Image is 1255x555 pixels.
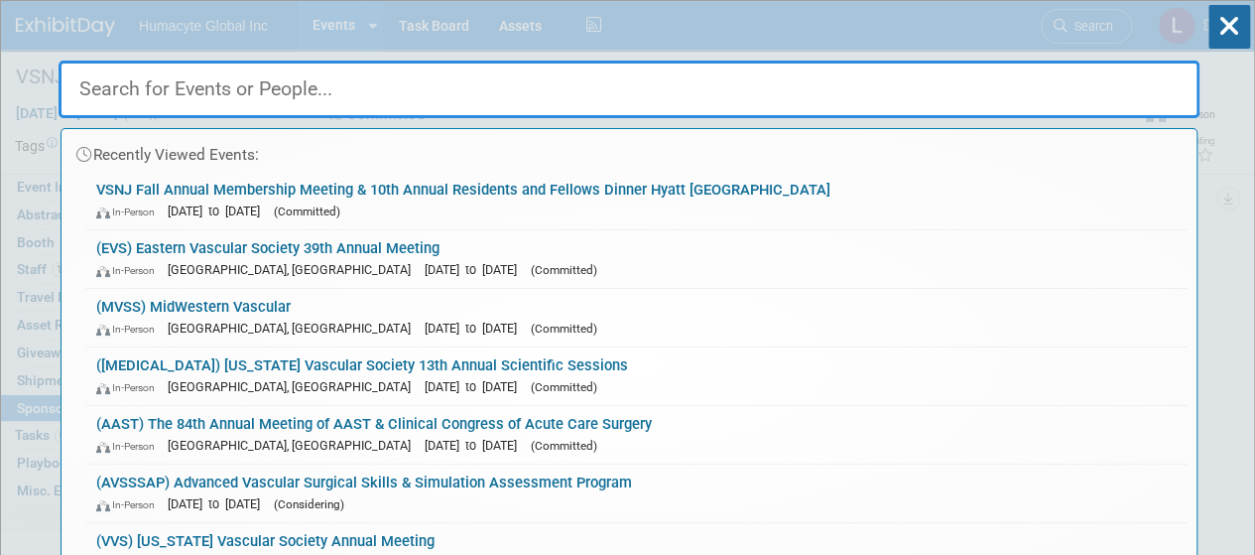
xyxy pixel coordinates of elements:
[96,206,164,218] span: In-Person
[531,439,597,453] span: (Committed)
[86,172,1187,229] a: VSNJ Fall Annual Membership Meeting & 10th Annual Residents and Fellows Dinner Hyatt [GEOGRAPHIC_...
[96,498,164,511] span: In-Person
[86,289,1187,347] a: (MVSS) MidWestern Vascular In-Person [GEOGRAPHIC_DATA], [GEOGRAPHIC_DATA] [DATE] to [DATE] (Commi...
[168,262,421,277] span: [GEOGRAPHIC_DATA], [GEOGRAPHIC_DATA]
[86,465,1187,522] a: (AVSSSAP) Advanced Vascular Surgical Skills & Simulation Assessment Program In-Person [DATE] to [...
[425,262,527,277] span: [DATE] to [DATE]
[96,264,164,277] span: In-Person
[86,347,1187,405] a: ([MEDICAL_DATA]) [US_STATE] Vascular Society 13th Annual Scientific Sessions In-Person [GEOGRAPHI...
[531,322,597,336] span: (Committed)
[71,129,1187,172] div: Recently Viewed Events:
[168,321,421,336] span: [GEOGRAPHIC_DATA], [GEOGRAPHIC_DATA]
[531,380,597,394] span: (Committed)
[425,321,527,336] span: [DATE] to [DATE]
[86,406,1187,464] a: (AAST) The 84th Annual Meeting of AAST & Clinical Congress of Acute Care Surgery In-Person [GEOGR...
[531,263,597,277] span: (Committed)
[425,438,527,453] span: [DATE] to [DATE]
[96,440,164,453] span: In-Person
[274,205,340,218] span: (Committed)
[425,379,527,394] span: [DATE] to [DATE]
[168,496,270,511] span: [DATE] to [DATE]
[168,438,421,453] span: [GEOGRAPHIC_DATA], [GEOGRAPHIC_DATA]
[168,379,421,394] span: [GEOGRAPHIC_DATA], [GEOGRAPHIC_DATA]
[96,323,164,336] span: In-Person
[86,230,1187,288] a: (EVS) Eastern Vascular Society 39th Annual Meeting In-Person [GEOGRAPHIC_DATA], [GEOGRAPHIC_DATA]...
[274,497,344,511] span: (Considering)
[59,61,1199,118] input: Search for Events or People...
[96,381,164,394] span: In-Person
[168,204,270,218] span: [DATE] to [DATE]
